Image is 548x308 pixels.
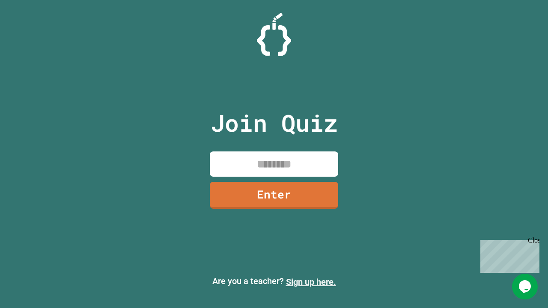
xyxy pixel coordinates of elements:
[286,277,336,287] a: Sign up here.
[210,182,338,209] a: Enter
[211,105,338,141] p: Join Quiz
[477,237,539,273] iframe: chat widget
[3,3,59,54] div: Chat with us now!Close
[512,274,539,299] iframe: chat widget
[257,13,291,56] img: Logo.svg
[7,275,541,288] p: Are you a teacher?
